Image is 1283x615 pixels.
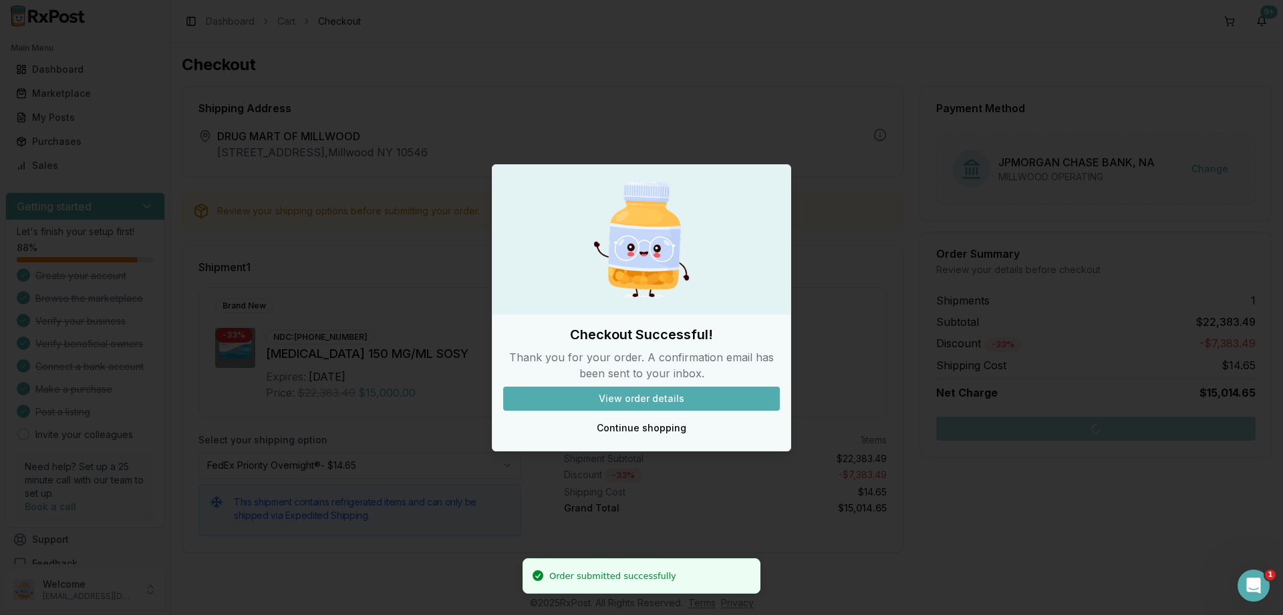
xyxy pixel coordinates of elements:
[503,349,780,381] p: Thank you for your order. A confirmation email has been sent to your inbox.
[503,325,780,344] h2: Checkout Successful!
[1238,570,1270,602] iframe: Intercom live chat
[503,416,780,440] button: Continue shopping
[1265,570,1276,580] span: 1
[577,176,706,304] img: Happy Pill Bottle
[503,387,780,411] button: View order details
